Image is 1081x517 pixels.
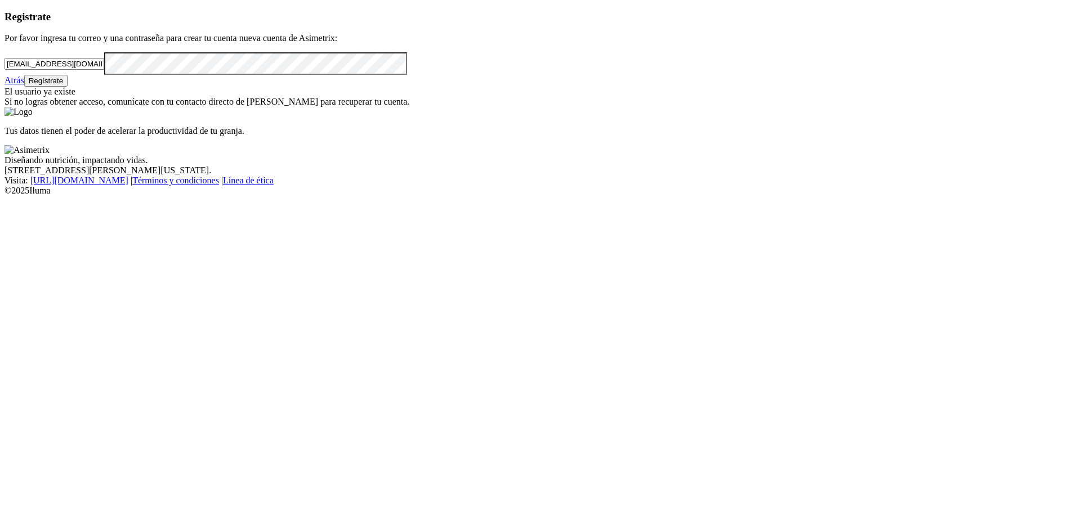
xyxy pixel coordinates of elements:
[223,176,274,185] a: Línea de ética
[5,11,1076,23] h3: Registrate
[5,107,33,117] img: Logo
[24,75,68,87] button: Regístrate
[5,33,1076,43] p: Por favor ingresa tu correo y una contraseña para crear tu cuenta nueva cuenta de Asimetrix:
[5,165,1076,176] div: [STREET_ADDRESS][PERSON_NAME][US_STATE].
[30,176,128,185] a: [URL][DOMAIN_NAME]
[5,58,104,70] input: Tu correo
[5,87,1076,107] div: El usuario ya existe Si no logras obtener acceso, comunícate con tu contacto directo de [PERSON_N...
[5,75,24,85] a: Atrás
[5,176,1076,186] div: Visita : | |
[132,176,219,185] a: Términos y condiciones
[5,155,1076,165] div: Diseñando nutrición, impactando vidas.
[5,126,1076,136] p: Tus datos tienen el poder de acelerar la productividad de tu granja.
[5,145,50,155] img: Asimetrix
[5,186,1076,196] div: © 2025 Iluma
